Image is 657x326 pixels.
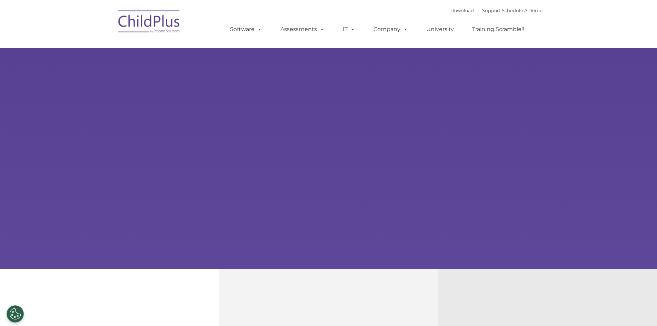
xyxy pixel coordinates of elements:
a: Support [482,8,500,13]
a: University [419,22,461,36]
a: Assessments [273,22,331,36]
a: Schedule A Demo [502,8,542,13]
a: Training Scramble!! [465,22,531,36]
a: Download [450,8,474,13]
a: IT [336,22,362,36]
a: Company [367,22,415,36]
font: | [450,8,542,13]
a: Software [223,22,269,36]
button: Cookies Settings [7,305,24,323]
img: ChildPlus by Procare Solutions [115,6,184,40]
